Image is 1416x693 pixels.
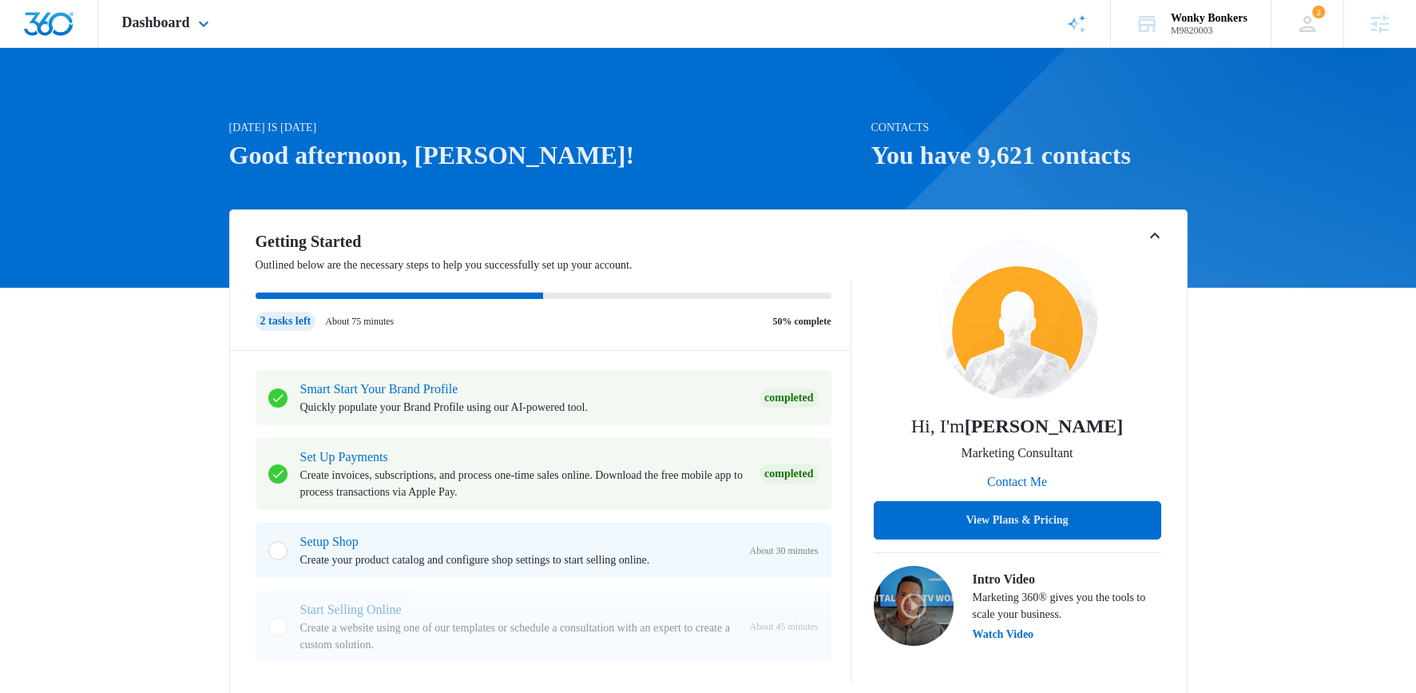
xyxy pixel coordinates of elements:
[300,399,748,416] p: Quickly populate your Brand Profile using our AI-powered tool.
[973,629,1034,640] button: Watch Video
[256,312,316,331] div: 2 tasks left
[750,619,819,634] span: About 45 minutes
[300,450,388,464] a: Set Up Payments
[300,619,737,653] p: Create a website using one of our templates or schedule a consultation with an expert to create a...
[300,552,737,568] p: Create your product catalog and configure shop settings to start selling online.
[773,314,831,329] p: 50% complete
[122,14,190,31] span: Dashboard
[938,239,1097,399] img: Jose Felipetto
[874,501,1161,540] button: View Plans & Pricing
[229,136,862,174] h1: Good afternoon, [PERSON_NAME]!
[750,544,819,558] span: About 30 minutes
[760,464,818,484] div: Completed
[1312,6,1325,18] span: 2
[1312,6,1325,18] div: notifications count
[760,388,818,408] div: Completed
[874,566,954,646] img: Intro Video
[971,463,1063,501] button: Contact Me
[256,229,851,253] h2: Getting Started
[325,314,394,329] p: About 75 minutes
[962,444,1073,463] p: Marketing Consultant
[300,382,458,396] a: Smart Start Your Brand Profile
[871,119,1188,136] p: Contacts
[229,119,862,136] p: [DATE] is [DATE]
[1145,226,1164,245] button: Toggle Collapse
[1171,12,1247,25] div: account name
[911,412,1124,440] p: Hi, I'm
[965,416,1124,436] strong: [PERSON_NAME]
[1171,25,1247,36] div: account id
[973,570,1161,589] h3: Intro Video
[256,257,851,273] p: Outlined below are the necessary steps to help you successfully set up your account.
[871,136,1188,174] h1: You have 9,621 contacts
[973,589,1161,623] p: Marketing 360® gives you the tools to scale your business.
[300,535,359,548] a: Setup Shop
[300,467,748,500] p: Create invoices, subscriptions, and process one-time sales online. Download the free mobile app t...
